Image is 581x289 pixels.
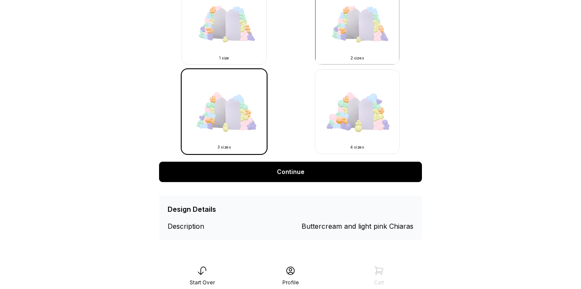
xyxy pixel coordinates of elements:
div: 1 size [192,56,256,61]
div: Description [168,221,229,231]
img: - [182,69,267,154]
div: Profile [282,279,299,286]
div: Start Over [190,279,215,286]
div: Design Details [168,204,216,214]
img: - [315,69,400,154]
a: Continue [159,162,422,182]
div: 4 sizes [325,145,389,150]
div: 2 sizes [325,56,389,61]
div: Buttercream and light pink Chiaras [302,221,413,231]
div: 3 sizes [192,145,256,150]
div: Cart [374,279,384,286]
